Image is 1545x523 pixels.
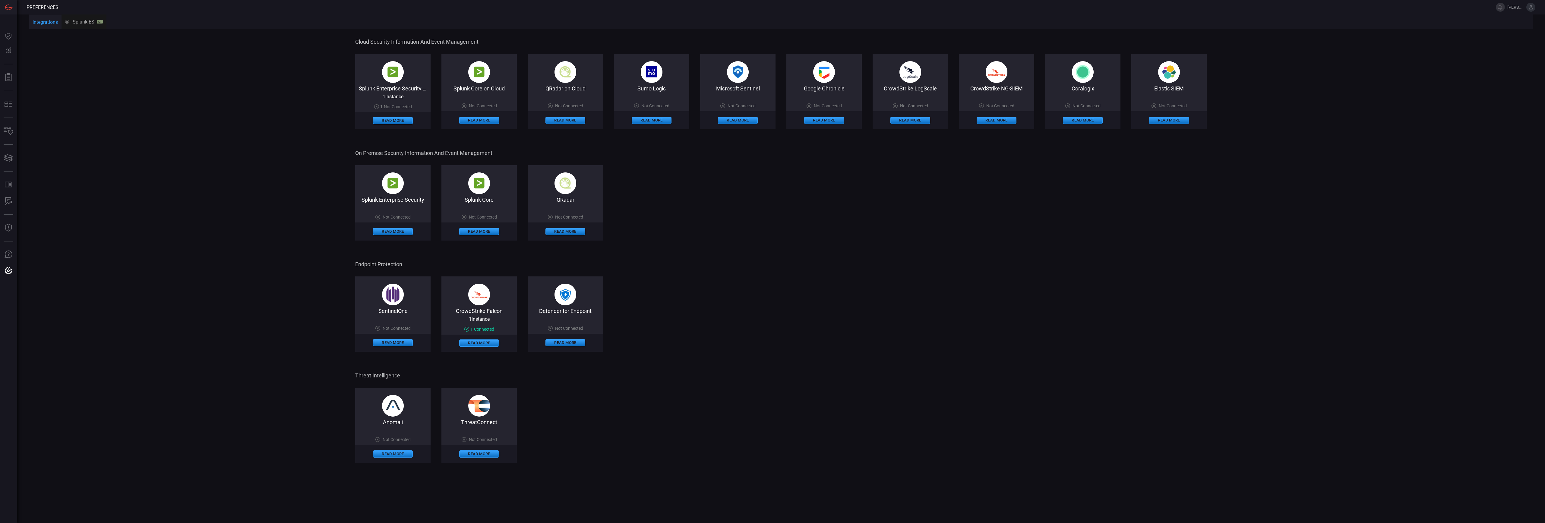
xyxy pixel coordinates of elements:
[528,85,603,92] div: QRadar on Cloud
[554,61,576,83] img: qradar_on_cloud-CqUPbAk2.png
[469,437,497,442] span: Not Connected
[814,103,842,108] span: Not Connected
[441,85,517,92] div: Splunk Core on Cloud
[1149,117,1189,124] button: Read More
[355,261,1205,267] span: Endpoint Protection
[383,94,403,99] span: 1 instance
[355,39,1205,45] span: Cloud Security Information and Event Management
[441,197,517,203] div: Splunk Core
[986,61,1007,83] img: crowdstrike_falcon-DF2rzYKc.png
[469,103,497,108] span: Not Connected
[441,419,517,425] div: ThreatConnect
[1,221,16,235] button: Threat Intelligence
[1,29,16,43] button: Dashboard
[355,197,431,203] div: Splunk Enterprise Security
[27,5,58,10] span: Preferences
[355,419,431,425] div: Anomali
[355,308,431,314] div: SentinelOne
[29,15,62,30] button: Integrations
[459,228,499,235] button: Read More
[382,284,404,305] img: +bscTp9dhMAifCPgoeBufu1kJw25MVDKAsrMEYA2Q1YP9BuOQQzFIBsEMBp+XnP4PZAMGeqUvOIsAAAAASUVORK5CYII=
[382,61,404,83] img: splunk-B-AX9-PE.png
[900,103,928,108] span: Not Connected
[899,61,921,83] img: crowdstrike_logscale-Dv7WlQ1M.png
[464,327,494,332] div: 1
[373,228,413,235] button: Read More
[1,70,16,85] button: Reports
[1507,5,1524,10] span: [PERSON_NAME].[PERSON_NAME]
[786,85,862,92] div: Google Chronicle
[545,228,585,235] button: Read More
[813,61,835,83] img: google_chronicle-BEvpeoLq.png
[545,339,585,346] button: Read More
[468,395,490,417] img: threat_connect-BEdxy96I.svg
[459,450,499,458] button: Read More
[355,85,431,91] div: Splunk Enterprise Security on Cloud
[469,215,497,219] span: Not Connected
[641,61,662,83] img: sumo_logic-BhVDPgcO.png
[374,104,412,109] div: 1
[718,117,758,124] button: Read More
[384,104,412,109] span: Not Connected
[373,450,413,458] button: Read More
[632,117,671,124] button: Read More
[1072,61,1094,83] img: svg%3e
[62,14,106,29] button: Splunk ESSP
[459,339,499,347] button: Read More
[1,124,16,138] button: Inventory
[727,61,749,83] img: microsoft_sentinel-DmoYopBN.png
[382,395,404,417] img: pXQhae7TEMwAAAABJRU5ErkJggg==
[890,117,930,124] button: Read More
[1063,117,1103,124] button: Read More
[1,247,16,262] button: Ask Us A Question
[554,284,576,305] img: microsoft_defender-D-kA0Dc-.png
[468,172,490,194] img: splunk-B-AX9-PE.png
[1158,61,1180,83] img: svg+xml,%3c
[383,437,411,442] span: Not Connected
[804,117,844,124] button: Read More
[555,326,583,331] span: Not Connected
[65,19,103,25] div: Splunk ES
[873,85,948,92] div: CrowdStrike LogScale
[700,85,776,92] div: Microsoft Sentinel
[545,117,585,124] button: Read More
[97,20,103,24] div: SP
[641,103,669,108] span: Not Connected
[1073,103,1101,108] span: Not Connected
[382,172,404,194] img: splunk-B-AX9-PE.png
[1131,85,1207,92] div: Elastic SIEM
[355,150,1205,156] span: On Premise Security Information and Event Management
[1,194,16,208] button: ALERT ANALYSIS
[441,308,517,314] div: CrowdStrike Falcon
[469,316,490,322] span: 1 instance
[468,61,490,83] img: splunk-B-AX9-PE.png
[373,117,413,124] button: Read More
[1,97,16,112] button: MITRE - Detection Posture
[986,103,1014,108] span: Not Connected
[555,103,583,108] span: Not Connected
[1,43,16,58] button: Detections
[555,215,583,219] span: Not Connected
[468,284,490,305] img: crowdstrike_falcon-DF2rzYKc.png
[528,197,603,203] div: QRadar
[528,308,603,314] div: Defender for Endpoint
[1,264,16,278] button: Preferences
[355,372,1205,379] span: Threat Intelligence
[373,339,413,346] button: Read More
[459,117,499,124] button: Read More
[474,327,494,332] span: Connected
[959,85,1034,92] div: CrowdStrike NG-SIEM
[383,215,411,219] span: Not Connected
[1159,103,1187,108] span: Not Connected
[977,117,1016,124] button: Read More
[1,178,16,192] button: Rule Catalog
[1,151,16,165] button: Cards
[728,103,756,108] span: Not Connected
[383,326,411,331] span: Not Connected
[554,172,576,194] img: qradar_on_cloud-CqUPbAk2.png
[614,85,689,92] div: Sumo Logic
[1045,85,1120,92] div: Coralogix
